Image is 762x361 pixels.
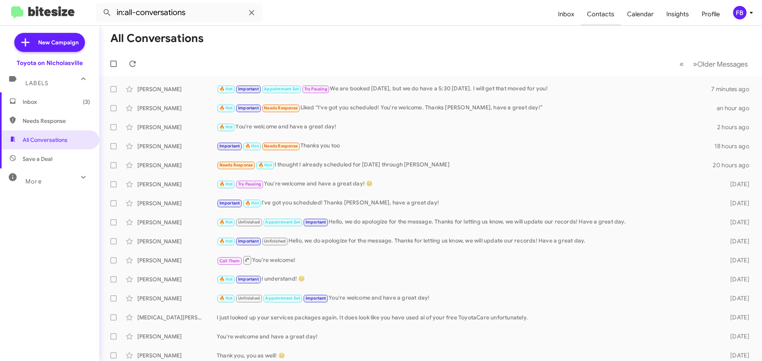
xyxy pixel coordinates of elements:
span: 🔥 Hot [219,296,233,301]
span: Appointment Set [265,296,300,301]
a: Inbox [552,3,581,26]
span: Important [306,296,326,301]
span: More [25,178,42,185]
div: [DATE] [718,256,756,264]
div: 2 hours ago [717,123,756,131]
div: [PERSON_NAME] [137,85,217,93]
div: We are booked [DATE], but we do have a 5:30 [DATE]. I will get that moved for you! [217,84,711,94]
span: 🔥 Hot [219,124,233,130]
div: You're welcome and have a great day! 😊 [217,180,718,189]
span: 🔥 Hot [219,181,233,187]
span: 🔥 Hot [258,162,272,168]
div: FB [733,6,747,19]
div: Hello, we do apologize for the message. Thanks for letting us know, we will update our records! H... [217,218,718,227]
div: Liked “I've got you scheduled! You're welcome. Thanks [PERSON_NAME], have a great day!” [217,103,717,113]
span: Unfinished [238,296,260,301]
div: [PERSON_NAME] [137,199,217,207]
span: Important [238,105,259,111]
div: Hello, we do apologize for the message. Thanks for letting us know, we will update our records! H... [217,237,718,246]
span: New Campaign [38,38,79,46]
div: I understand! 😊 [217,275,718,284]
div: Thanks you too [217,141,714,151]
div: [PERSON_NAME] [137,294,217,302]
nav: Page navigation example [675,56,752,72]
div: [DATE] [718,180,756,188]
div: 20 hours ago [713,161,756,169]
a: Calendar [621,3,660,26]
span: Older Messages [697,60,748,69]
div: You're welcome! [217,255,718,265]
span: Needs Response [264,143,298,149]
div: [PERSON_NAME] [137,218,217,226]
span: « [679,59,684,69]
span: 🔥 Hot [219,105,233,111]
div: [PERSON_NAME] [137,332,217,340]
span: Needs Response [219,162,253,168]
span: (3) [83,98,90,106]
span: 🔥 Hot [219,220,233,225]
div: 18 hours ago [714,142,756,150]
div: You're welcome and have a great day! [217,294,718,303]
span: Inbox [23,98,90,106]
div: an hour ago [717,104,756,112]
div: You're welcome and have a great day! [217,332,718,340]
span: Appointment Set [265,220,300,225]
div: [DATE] [718,199,756,207]
span: 🔥 Hot [219,239,233,244]
a: Profile [695,3,726,26]
div: I thought I already scheduled for [DATE] through [PERSON_NAME] [217,160,713,170]
button: FB [726,6,753,19]
div: I've got you scheduled! Thanks [PERSON_NAME], have a great day! [217,199,718,208]
span: Important [219,143,240,149]
span: Try Pausing [238,181,261,187]
button: Next [688,56,752,72]
div: [PERSON_NAME] [137,104,217,112]
div: [PERSON_NAME] [137,123,217,131]
div: [MEDICAL_DATA][PERSON_NAME] [137,313,217,321]
a: New Campaign [14,33,85,52]
div: [DATE] [718,294,756,302]
div: 7 minutes ago [711,85,756,93]
div: [PERSON_NAME] [137,161,217,169]
div: Toyota on Nicholasville [17,59,83,67]
div: [DATE] [718,313,756,321]
span: Important [238,239,259,244]
span: 🔥 Hot [219,86,233,92]
span: Important [219,201,240,206]
span: Important [238,277,259,282]
span: Needs Response [264,105,298,111]
div: [DATE] [718,332,756,340]
span: Important [306,220,326,225]
div: [DATE] [718,275,756,283]
span: Call Them [219,258,240,264]
span: Try Pausing [304,86,327,92]
div: Thank you, you as well! 😊 [217,351,718,359]
span: Labels [25,80,48,87]
a: Contacts [581,3,621,26]
div: [DATE] [718,237,756,245]
span: All Conversations [23,136,67,144]
div: [PERSON_NAME] [137,237,217,245]
a: Insights [660,3,695,26]
button: Previous [675,56,689,72]
div: [DATE] [718,218,756,226]
div: [PERSON_NAME] [137,351,217,359]
span: 🔥 Hot [245,201,259,206]
span: Appointment Set [264,86,299,92]
span: » [693,59,697,69]
span: Unfinished [264,239,286,244]
span: 🔥 Hot [245,143,259,149]
span: Needs Response [23,117,90,125]
span: Save a Deal [23,155,52,163]
input: Search [96,3,263,22]
div: [PERSON_NAME] [137,180,217,188]
div: [PERSON_NAME] [137,256,217,264]
div: [PERSON_NAME] [137,275,217,283]
span: Unfinished [238,220,260,225]
div: [DATE] [718,351,756,359]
